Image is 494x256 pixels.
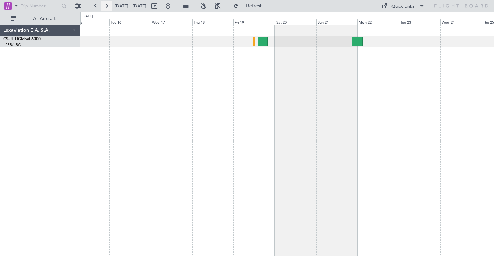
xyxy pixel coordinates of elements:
[316,19,358,25] div: Sun 21
[3,42,21,47] a: LFPB/LBG
[357,19,399,25] div: Mon 22
[240,4,269,8] span: Refresh
[399,19,440,25] div: Tue 23
[3,37,41,41] a: CS-JHHGlobal 6000
[233,19,275,25] div: Fri 19
[115,3,146,9] span: [DATE] - [DATE]
[82,14,93,19] div: [DATE]
[275,19,316,25] div: Sat 20
[391,3,414,10] div: Quick Links
[18,16,71,21] span: All Aircraft
[7,13,73,24] button: All Aircraft
[378,1,428,11] button: Quick Links
[440,19,482,25] div: Wed 24
[230,1,271,11] button: Refresh
[109,19,151,25] div: Tue 16
[68,19,110,25] div: Mon 15
[21,1,59,11] input: Trip Number
[151,19,192,25] div: Wed 17
[192,19,234,25] div: Thu 18
[3,37,18,41] span: CS-JHH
